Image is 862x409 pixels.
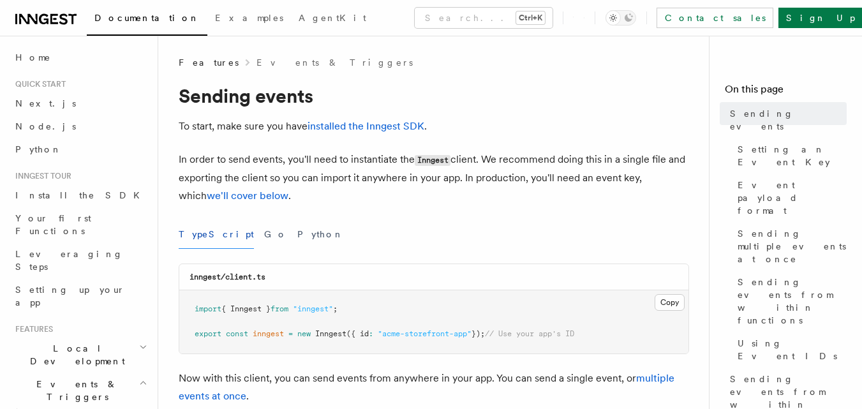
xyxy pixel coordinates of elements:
[730,107,847,133] span: Sending events
[10,138,150,161] a: Python
[221,304,271,313] span: { Inngest }
[415,8,553,28] button: Search...Ctrl+K
[179,372,674,402] a: multiple events at once
[369,329,373,338] span: :
[15,144,62,154] span: Python
[10,242,150,278] a: Leveraging Steps
[732,332,847,368] a: Using Event IDs
[256,56,413,69] a: Events & Triggers
[195,304,221,313] span: import
[215,13,283,23] span: Examples
[725,102,847,138] a: Sending events
[179,220,254,249] button: TypeScript
[308,120,424,132] a: installed the Inngest SDK
[15,121,76,131] span: Node.js
[189,272,265,281] code: inngest/client.ts
[333,304,338,313] span: ;
[207,190,288,202] a: we'll cover below
[10,92,150,115] a: Next.js
[10,278,150,314] a: Setting up your app
[15,285,125,308] span: Setting up your app
[297,220,344,249] button: Python
[10,46,150,69] a: Home
[315,329,346,338] span: Inngest
[738,143,847,168] span: Setting an Event Key
[606,10,636,26] button: Toggle dark mode
[738,227,847,265] span: Sending multiple events at once
[10,373,150,408] button: Events & Triggers
[15,98,76,108] span: Next.js
[94,13,200,23] span: Documentation
[378,329,472,338] span: "acme-storefront-app"
[346,329,369,338] span: ({ id
[10,184,150,207] a: Install the SDK
[738,276,847,327] span: Sending events from within functions
[87,4,207,36] a: Documentation
[732,174,847,222] a: Event payload format
[10,207,150,242] a: Your first Functions
[738,179,847,217] span: Event payload format
[179,56,239,69] span: Features
[291,4,374,34] a: AgentKit
[10,337,150,373] button: Local Development
[10,342,139,368] span: Local Development
[15,249,123,272] span: Leveraging Steps
[297,329,311,338] span: new
[732,138,847,174] a: Setting an Event Key
[179,117,689,135] p: To start, make sure you have .
[288,329,293,338] span: =
[15,51,51,64] span: Home
[725,82,847,102] h4: On this page
[10,171,71,181] span: Inngest tour
[415,155,450,166] code: Inngest
[179,151,689,205] p: In order to send events, you'll need to instantiate the client. We recommend doing this in a sing...
[485,329,574,338] span: // Use your app's ID
[15,190,147,200] span: Install the SDK
[264,220,287,249] button: Go
[195,329,221,338] span: export
[10,115,150,138] a: Node.js
[253,329,284,338] span: inngest
[299,13,366,23] span: AgentKit
[207,4,291,34] a: Examples
[10,79,66,89] span: Quick start
[738,337,847,362] span: Using Event IDs
[10,324,53,334] span: Features
[472,329,485,338] span: });
[293,304,333,313] span: "inngest"
[271,304,288,313] span: from
[732,271,847,332] a: Sending events from within functions
[15,213,91,236] span: Your first Functions
[179,369,689,405] p: Now with this client, you can send events from anywhere in your app. You can send a single event,...
[516,11,545,24] kbd: Ctrl+K
[10,378,139,403] span: Events & Triggers
[226,329,248,338] span: const
[657,8,773,28] a: Contact sales
[732,222,847,271] a: Sending multiple events at once
[655,294,685,311] button: Copy
[179,84,689,107] h1: Sending events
